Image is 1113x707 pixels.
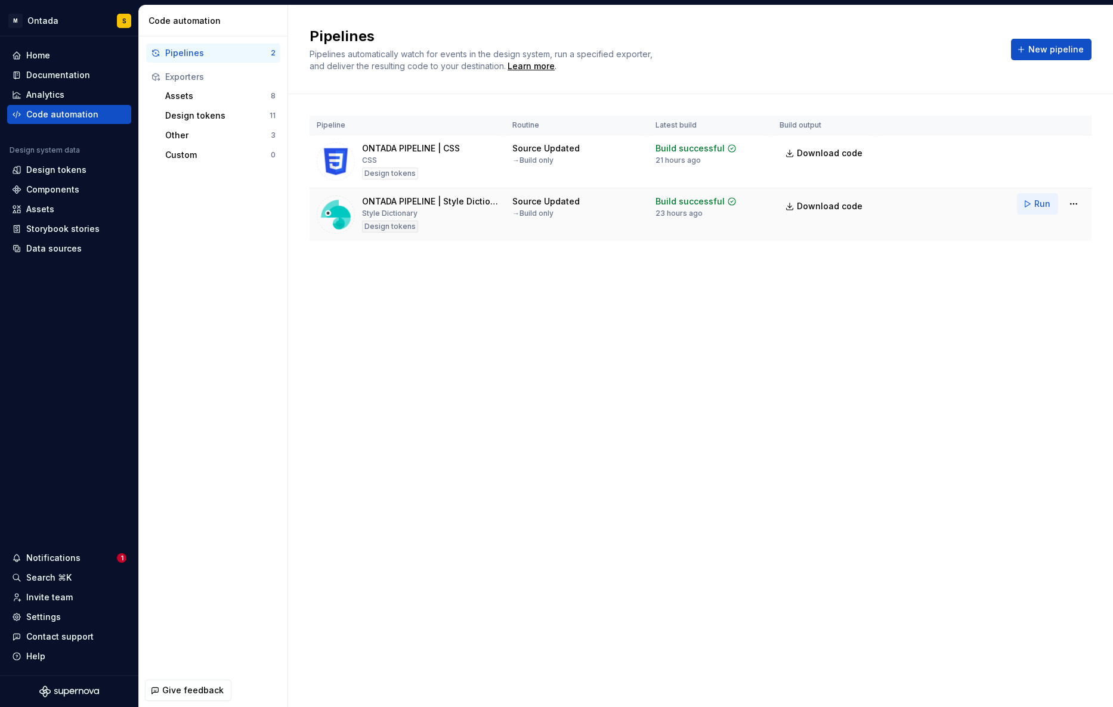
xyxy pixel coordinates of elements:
span: . [506,62,556,71]
div: 23 hours ago [656,209,703,218]
div: Documentation [26,69,90,81]
div: Notifications [26,552,81,564]
div: 11 [270,111,276,120]
a: Documentation [7,66,131,85]
a: Home [7,46,131,65]
button: Other3 [160,126,280,145]
span: Give feedback [162,684,224,696]
th: Build output [772,116,877,135]
div: Design tokens [26,164,86,176]
div: CSS [362,156,377,165]
div: Custom [165,149,271,161]
div: ONTADA PIPELINE | Style Dictionary [362,196,498,207]
a: Storybook stories [7,219,131,238]
button: Assets8 [160,86,280,106]
th: Pipeline [310,116,505,135]
button: Contact support [7,627,131,646]
div: Data sources [26,243,82,255]
a: Download code [780,196,870,217]
div: Components [26,184,79,196]
button: Help [7,647,131,666]
button: Run [1017,193,1058,215]
button: Custom0 [160,145,280,165]
div: Help [26,650,45,662]
div: Assets [165,90,271,102]
div: Settings [26,611,61,623]
div: Search ⌘K [26,572,72,584]
button: MOntadaS [2,8,136,33]
button: Give feedback [145,680,231,701]
div: 21 hours ago [656,156,701,165]
div: S [122,16,126,26]
div: 8 [271,91,276,101]
div: Build successful [656,142,725,154]
button: Notifications1 [7,548,131,568]
div: Assets [26,203,54,215]
div: Source Updated [512,142,580,154]
div: Other [165,129,271,141]
a: Learn more [508,60,555,72]
div: Build successful [656,196,725,207]
div: Code automation [149,15,283,27]
a: Settings [7,607,131,627]
a: Components [7,180,131,199]
div: Design tokens [362,168,418,179]
svg: Supernova Logo [39,686,99,697]
div: Design tokens [165,110,270,122]
span: Download code [797,147,862,159]
div: 3 [271,131,276,140]
button: New pipeline [1011,39,1092,60]
a: Invite team [7,588,131,607]
a: Assets [7,200,131,219]
button: Search ⌘K [7,568,131,587]
span: Pipelines automatically watch for events in the design system, run a specified exporter, and deli... [310,49,655,71]
span: Download code [797,200,862,212]
div: 2 [271,48,276,58]
div: Style Dictionary [362,209,418,218]
th: Latest build [648,116,772,135]
a: Download code [780,142,870,164]
span: New pipeline [1028,44,1084,55]
th: Routine [505,116,648,135]
div: Analytics [26,89,64,101]
div: Pipelines [165,47,271,59]
div: Exporters [165,71,276,83]
a: Data sources [7,239,131,258]
div: Design system data [10,145,80,155]
div: Design tokens [362,221,418,232]
div: → Build only [512,209,554,218]
a: Design tokens [7,160,131,179]
span: Run [1034,198,1050,210]
span: 1 [117,553,126,563]
div: Source Updated [512,196,580,207]
a: Analytics [7,85,131,104]
h2: Pipelines [310,27,997,46]
div: M [8,14,23,28]
button: Pipelines2 [146,44,280,63]
div: Contact support [26,631,94,643]
div: 0 [271,150,276,160]
div: Invite team [26,591,73,603]
div: → Build only [512,156,554,165]
a: Code automation [7,105,131,124]
div: Code automation [26,108,98,120]
div: Ontada [27,15,58,27]
button: Design tokens11 [160,106,280,125]
div: ONTADA PIPELINE | CSS [362,142,460,154]
div: Storybook stories [26,223,100,235]
div: Home [26,49,50,61]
